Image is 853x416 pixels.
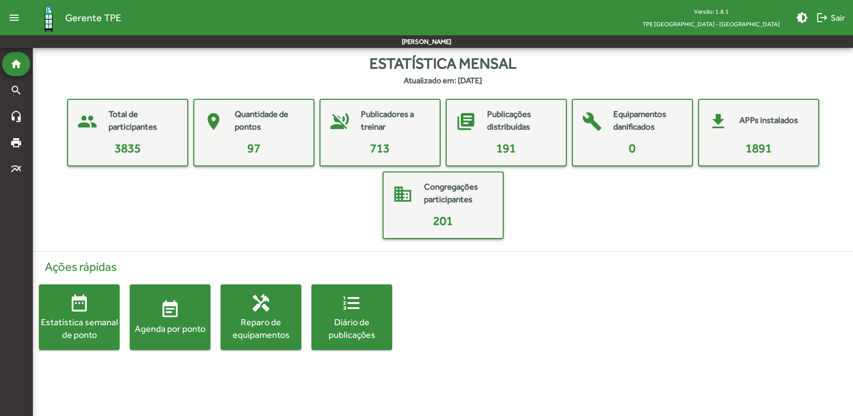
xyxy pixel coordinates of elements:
[703,106,733,137] mat-icon: get_app
[130,322,210,335] div: Agenda por ponto
[361,108,430,134] mat-card-title: Publicadores a treinar
[72,106,102,137] mat-icon: people
[388,179,418,209] mat-icon: domain
[10,137,22,149] mat-icon: print
[39,260,847,274] h4: Ações rápidas
[451,106,481,137] mat-icon: library_books
[634,18,788,30] span: TPE [GEOGRAPHIC_DATA] - [GEOGRAPHIC_DATA]
[311,284,392,350] button: Diário de publicações
[404,75,482,87] strong: Atualizado em: [DATE]
[221,284,301,350] button: Reparo de equipamentos
[745,141,772,155] span: 1891
[424,181,493,206] mat-card-title: Congregações participantes
[342,293,362,313] mat-icon: format_list_numbered
[370,141,390,155] span: 713
[221,316,301,341] div: Reparo de equipamentos
[109,108,177,134] mat-card-title: Total de participantes
[4,8,24,28] mat-icon: menu
[577,106,607,137] mat-icon: build
[115,141,141,155] span: 3835
[39,284,120,350] button: Estatística semanal de ponto
[160,300,180,320] mat-icon: event_note
[39,316,120,341] div: Estatística semanal de ponto
[130,284,210,350] button: Agenda por ponto
[235,108,303,134] mat-card-title: Quantidade de pontos
[198,106,229,137] mat-icon: place
[325,106,355,137] mat-icon: voice_over_off
[816,12,828,24] mat-icon: logout
[613,108,682,134] mat-card-title: Equipamentos danificados
[487,108,556,134] mat-card-title: Publicações distribuídas
[10,58,22,70] mat-icon: home
[251,293,271,313] mat-icon: handyman
[433,214,453,227] span: 201
[247,141,260,155] span: 97
[369,52,516,75] span: Estatística mensal
[10,84,22,96] mat-icon: search
[816,9,845,27] span: Sair
[796,12,808,24] mat-icon: brightness_medium
[24,2,121,34] a: Gerente TPE
[10,110,22,123] mat-icon: headset_mic
[812,9,849,27] button: Sair
[69,293,89,313] mat-icon: date_range
[32,2,65,34] img: Logo
[311,316,392,341] div: Diário de publicações
[629,141,635,155] span: 0
[496,141,516,155] span: 191
[10,163,22,175] mat-icon: multiline_chart
[65,10,121,26] span: Gerente TPE
[739,114,798,127] mat-card-title: APPs instalados
[634,5,788,18] div: Versão: 1.8.1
